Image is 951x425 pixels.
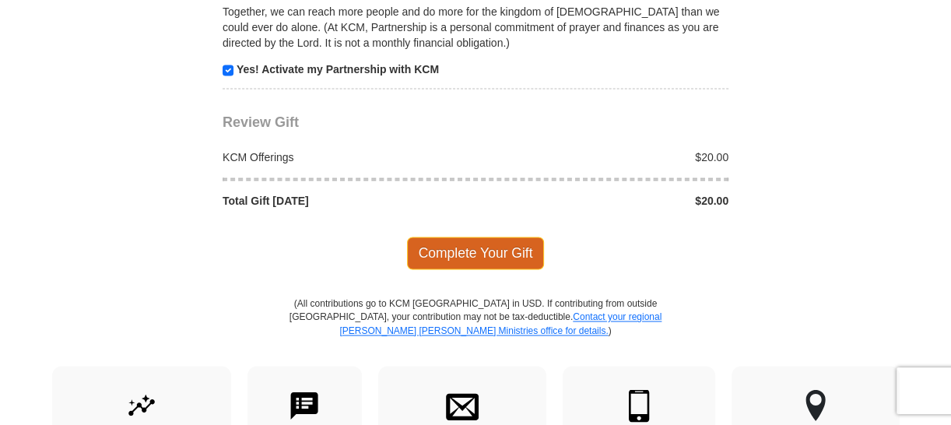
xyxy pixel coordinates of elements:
[288,389,321,422] img: text-to-give.svg
[125,389,158,422] img: give-by-stock.svg
[407,237,545,269] span: Complete Your Gift
[223,114,299,130] span: Review Gift
[475,193,737,209] div: $20.00
[223,4,728,51] p: Together, we can reach more people and do more for the kingdom of [DEMOGRAPHIC_DATA] than we coul...
[215,193,476,209] div: Total Gift [DATE]
[805,389,826,422] img: other-region
[446,389,479,422] img: envelope.svg
[475,149,737,165] div: $20.00
[215,149,476,165] div: KCM Offerings
[289,297,662,365] p: (All contributions go to KCM [GEOGRAPHIC_DATA] in USD. If contributing from outside [GEOGRAPHIC_D...
[237,63,439,76] strong: Yes! Activate my Partnership with KCM
[339,311,661,335] a: Contact your regional [PERSON_NAME] [PERSON_NAME] Ministries office for details.
[623,389,655,422] img: mobile.svg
